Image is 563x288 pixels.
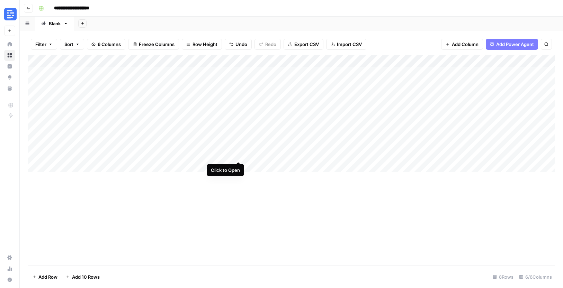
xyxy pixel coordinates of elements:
[64,41,73,48] span: Sort
[326,39,366,50] button: Import CSV
[486,39,538,50] button: Add Power Agent
[139,41,175,48] span: Freeze Columns
[284,39,323,50] button: Export CSV
[4,8,17,20] img: Descript Logo
[265,41,276,48] span: Redo
[4,50,15,61] a: Browse
[31,39,57,50] button: Filter
[4,263,15,274] a: Usage
[254,39,281,50] button: Redo
[337,41,362,48] span: Import CSV
[72,273,100,280] span: Add 10 Rows
[490,271,516,282] div: 8 Rows
[193,41,217,48] span: Row Height
[35,41,46,48] span: Filter
[28,271,62,282] button: Add Row
[4,6,15,23] button: Workspace: Descript
[516,271,555,282] div: 6/6 Columns
[452,41,479,48] span: Add Column
[128,39,179,50] button: Freeze Columns
[62,271,104,282] button: Add 10 Rows
[225,39,252,50] button: Undo
[38,273,57,280] span: Add Row
[87,39,125,50] button: 6 Columns
[4,39,15,50] a: Home
[4,83,15,94] a: Your Data
[35,17,74,30] a: Blank
[4,252,15,263] a: Settings
[49,20,61,27] div: Blank
[496,41,534,48] span: Add Power Agent
[294,41,319,48] span: Export CSV
[98,41,121,48] span: 6 Columns
[235,41,247,48] span: Undo
[182,39,222,50] button: Row Height
[4,72,15,83] a: Opportunities
[4,61,15,72] a: Insights
[60,39,84,50] button: Sort
[211,167,240,174] div: Click to Open
[4,274,15,285] button: Help + Support
[441,39,483,50] button: Add Column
